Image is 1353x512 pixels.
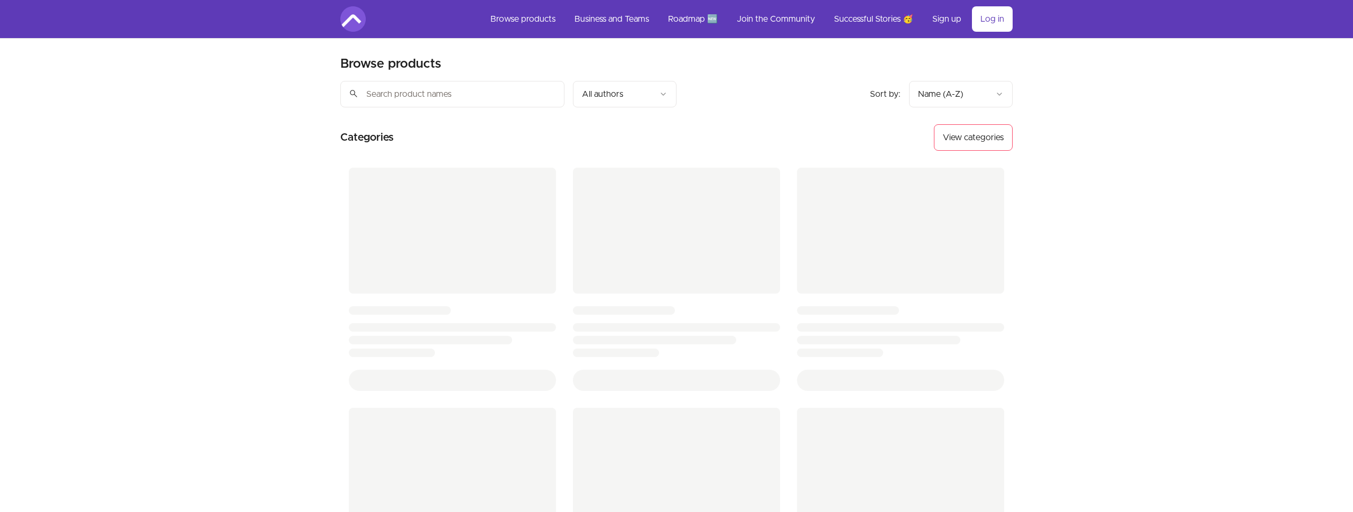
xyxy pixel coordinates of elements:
a: Join the Community [728,6,823,32]
a: Business and Teams [566,6,657,32]
span: Sort by: [870,90,901,98]
a: Sign up [924,6,970,32]
h2: Categories [340,124,394,151]
button: View categories [934,124,1013,151]
a: Roadmap 🆕 [660,6,726,32]
a: Browse products [482,6,564,32]
img: Amigoscode logo [340,6,366,32]
input: Search product names [340,81,564,107]
a: Log in [972,6,1013,32]
button: Product sort options [909,81,1013,107]
span: search [349,86,358,101]
button: Filter by author [573,81,676,107]
h1: Browse products [340,56,441,72]
nav: Main [482,6,1013,32]
a: Successful Stories 🥳 [826,6,922,32]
